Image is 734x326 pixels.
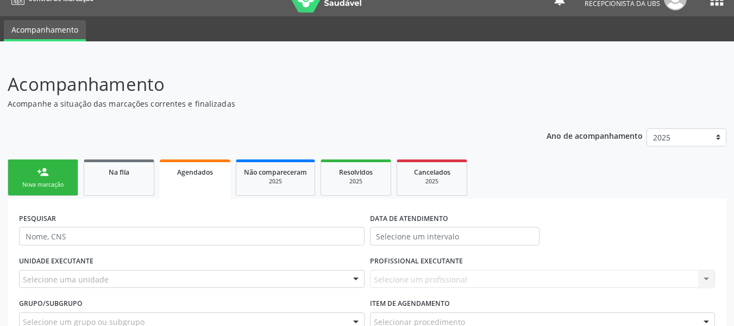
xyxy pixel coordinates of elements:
[19,253,93,270] label: UNIDADE EXECUTANTE
[8,71,511,98] p: Acompanhamento
[547,128,643,142] p: Ano de acompanhamento
[4,20,86,41] a: Acompanhamento
[244,177,307,186] div: 2025
[177,168,213,177] span: Agendados
[405,177,459,186] div: 2025
[370,227,540,245] input: Selecione um intervalo
[109,168,129,177] span: Na fila
[370,296,450,312] label: Item de agendamento
[19,227,365,245] input: Nome, CNS
[339,168,373,177] span: Resolvidos
[8,98,511,109] p: Acompanhe a situação das marcações correntes e finalizadas
[329,177,383,186] div: 2025
[244,168,307,177] span: Não compareceram
[16,181,70,189] div: Nova marcação
[37,166,49,178] div: person_add
[19,296,83,312] label: Grupo/Subgrupo
[19,210,56,227] label: PESQUISAR
[23,274,109,285] span: Selecione uma unidade
[414,168,450,177] span: Cancelados
[370,253,463,270] label: PROFISSIONAL EXECUTANTE
[370,210,448,227] label: DATA DE ATENDIMENTO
